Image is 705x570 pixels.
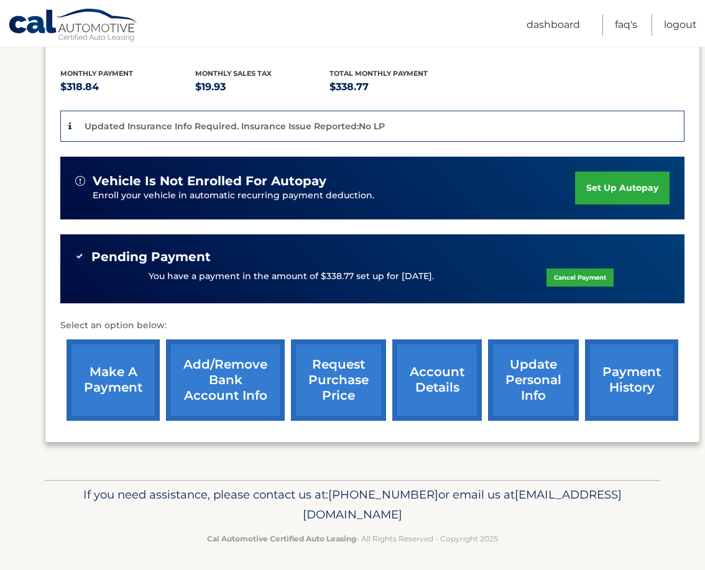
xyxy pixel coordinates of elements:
p: - All Rights Reserved - Copyright 2025 [53,532,652,545]
p: If you need assistance, please contact us at: or email us at [53,485,652,525]
a: account details [392,339,482,421]
p: Enroll your vehicle in automatic recurring payment deduction. [93,189,575,203]
img: check-green.svg [75,252,84,260]
p: $19.93 [195,78,330,96]
p: $338.77 [329,78,464,96]
a: Cal Automotive [8,8,139,44]
span: vehicle is not enrolled for autopay [93,173,326,189]
a: make a payment [67,339,160,421]
p: $318.84 [60,78,195,96]
strong: Cal Automotive Certified Auto Leasing [207,534,356,543]
span: Monthly Payment [60,69,133,78]
a: FAQ's [615,14,637,36]
span: Total Monthly Payment [329,69,428,78]
a: Add/Remove bank account info [166,339,285,421]
a: set up autopay [575,172,670,205]
a: Cancel Payment [546,269,614,287]
a: update personal info [488,339,579,421]
span: [PHONE_NUMBER] [328,487,438,502]
span: Pending Payment [91,249,211,265]
p: You have a payment in the amount of $338.77 set up for [DATE]. [149,270,434,283]
span: Monthly sales Tax [195,69,272,78]
img: alert-white.svg [75,176,85,186]
p: Updated Insurance Info Required. Insurance Issue Reported:No LP [85,121,385,132]
p: Select an option below: [60,318,684,333]
a: request purchase price [291,339,386,421]
a: payment history [585,339,678,421]
a: Logout [664,14,697,36]
a: Dashboard [527,14,580,36]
